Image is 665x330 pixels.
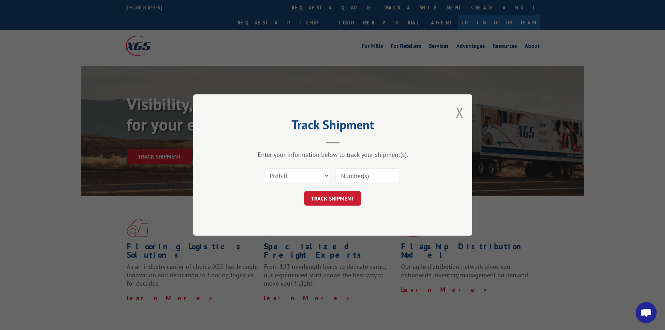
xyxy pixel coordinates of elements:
button: TRACK SHIPMENT [304,191,361,206]
input: Number(s) [335,168,399,183]
a: Open chat [636,302,657,323]
div: Enter your information below to track your shipment(s). [228,151,437,159]
h2: Track Shipment [228,120,437,133]
button: Close modal [456,103,464,122]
